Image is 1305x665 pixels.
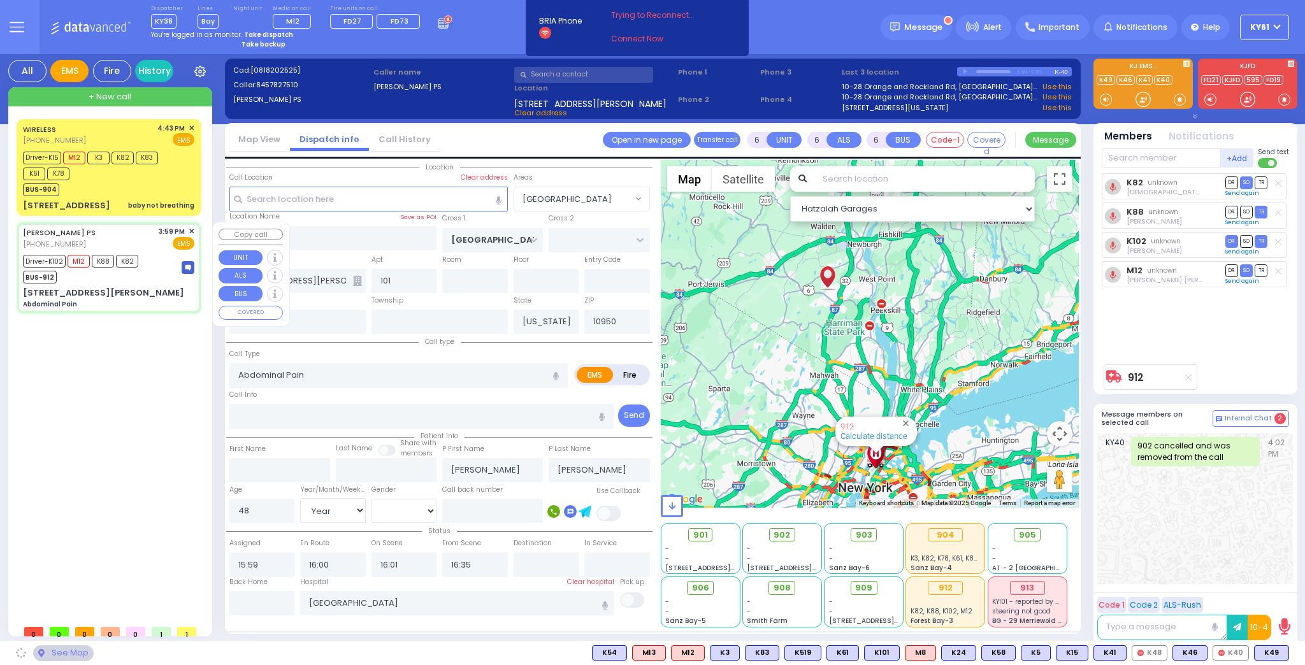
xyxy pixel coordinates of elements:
[983,22,1002,33] span: Alert
[244,30,293,39] strong: Take dispatch
[864,645,900,661] div: BLS
[747,544,751,554] span: -
[47,168,69,180] span: K78
[829,544,833,554] span: -
[422,526,457,536] span: Status
[747,606,751,616] span: -
[745,645,779,661] div: K83
[1213,645,1249,661] div: K40
[1137,650,1144,656] img: red-radio-icon.svg
[400,438,436,448] small: Share with
[856,529,872,541] span: 903
[928,581,963,595] div: 912
[23,168,45,180] span: K61
[151,14,177,29] span: KY38
[151,30,242,39] span: You're logged in as monitor.
[1127,275,1239,285] span: Moshe Mier Silberstein
[219,229,283,241] button: Copy call
[189,123,194,134] span: ✕
[671,645,705,661] div: M12
[926,132,964,148] button: Code-1
[1258,147,1289,157] span: Send text
[371,538,403,548] label: On Scene
[864,645,900,661] div: K101
[219,250,263,266] button: UNIT
[514,67,653,83] input: Search a contact
[173,133,194,146] span: EMS
[514,187,632,210] span: BLOOMING GROVE
[904,21,942,34] span: Message
[50,19,135,35] img: Logo
[173,237,194,250] span: EMS
[905,645,936,661] div: M8
[664,491,706,508] a: Open this area in Google Maps (opens a new window)
[1116,75,1135,85] a: K46
[23,199,110,212] div: [STREET_ADDRESS]
[603,132,691,148] a: Open in new page
[710,645,740,661] div: K3
[461,173,508,183] label: Clear address
[1172,645,1208,661] div: K46
[1225,176,1238,189] span: DR
[826,645,859,661] div: BLS
[1127,246,1182,255] span: Avigdor Weinberger
[745,645,779,661] div: BLS
[229,444,266,454] label: First Name
[567,577,614,587] label: Clear hospital
[87,152,110,164] span: K3
[514,296,531,306] label: State
[1127,187,1258,197] span: Shia Grunhut
[1162,597,1203,613] button: ALS-Rush
[93,60,131,82] div: Fire
[1106,437,1131,466] span: KY40
[157,124,185,133] span: 4:43 PM
[671,645,705,661] div: ALS
[23,271,57,283] span: BUS-912
[842,103,948,113] a: [STREET_ADDRESS][US_STATE]
[373,67,510,78] label: Caller name
[33,645,93,661] div: See map
[760,67,838,78] span: Phone 3
[514,187,650,211] span: BLOOMING GROVE
[419,162,460,172] span: Location
[8,60,47,82] div: All
[229,349,260,359] label: Call Type
[1258,157,1278,169] label: Turn off text
[400,213,436,222] label: Save as POI
[941,645,976,661] div: K24
[159,227,185,236] span: 3:59 PM
[1047,421,1072,447] button: Map camera controls
[273,5,315,13] label: Medic on call
[814,166,1035,192] input: Search location
[900,417,912,429] button: Close
[1128,373,1144,382] a: 912
[89,90,131,103] span: + New call
[611,10,712,21] span: Trying to Reconnect...
[1021,645,1051,661] div: K5
[747,616,788,626] span: Smith Farm
[23,287,184,299] div: [STREET_ADDRESS][PERSON_NAME]
[414,431,465,441] span: Patient info
[1216,416,1222,422] img: comment-alt.png
[1203,22,1220,33] span: Help
[242,39,285,49] strong: Take backup
[665,606,669,616] span: -
[774,529,790,541] span: 902
[514,255,529,265] label: Floor
[886,132,921,148] button: BUS
[23,152,61,164] span: Driver-K15
[256,80,298,90] span: 8457827510
[189,226,194,237] span: ✕
[1055,67,1072,76] div: K-40
[1201,75,1221,85] a: FD21
[584,296,594,306] label: ZIP
[23,227,96,238] a: [PERSON_NAME] PS
[23,135,86,145] span: [PHONE_NUMBER]
[233,94,370,105] label: [PERSON_NAME] PS
[1255,235,1267,247] span: TR
[63,152,85,164] span: M12
[890,22,900,32] img: message.svg
[442,213,465,224] label: Cross 1
[941,645,976,661] div: BLS
[665,563,786,573] span: [STREET_ADDRESS][PERSON_NAME]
